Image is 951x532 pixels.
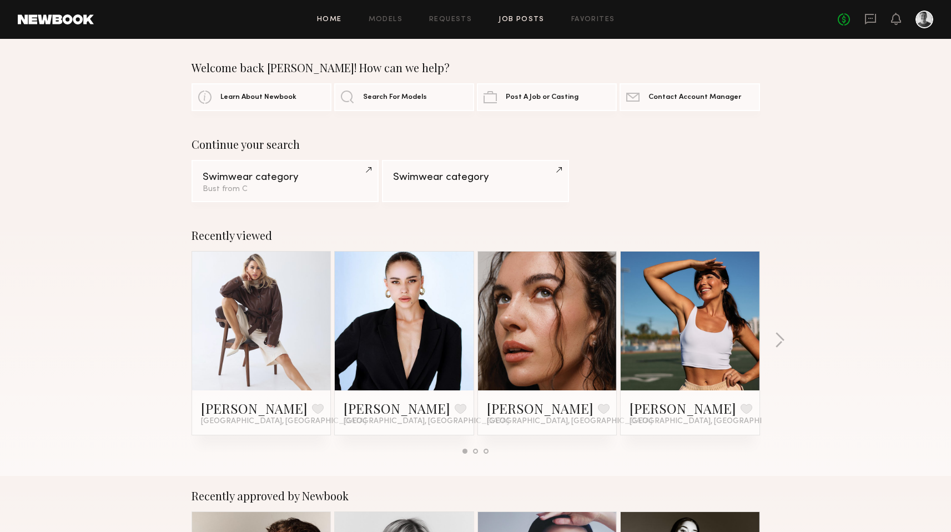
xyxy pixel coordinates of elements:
[220,94,296,101] span: Learn About Newbook
[571,16,615,23] a: Favorites
[429,16,472,23] a: Requests
[201,399,308,417] a: [PERSON_NAME]
[344,399,450,417] a: [PERSON_NAME]
[393,172,558,183] div: Swimwear category
[192,489,760,503] div: Recently approved by Newbook
[192,83,331,111] a: Learn About Newbook
[317,16,342,23] a: Home
[192,61,760,74] div: Welcome back [PERSON_NAME]! How can we help?
[630,399,736,417] a: [PERSON_NAME]
[477,83,617,111] a: Post A Job or Casting
[369,16,402,23] a: Models
[192,229,760,242] div: Recently viewed
[487,399,593,417] a: [PERSON_NAME]
[648,94,741,101] span: Contact Account Manager
[344,417,509,426] span: [GEOGRAPHIC_DATA], [GEOGRAPHIC_DATA]
[334,83,474,111] a: Search For Models
[201,417,366,426] span: [GEOGRAPHIC_DATA], [GEOGRAPHIC_DATA]
[203,172,368,183] div: Swimwear category
[192,138,760,151] div: Continue your search
[506,94,578,101] span: Post A Job or Casting
[203,185,368,193] div: Bust from C
[487,417,652,426] span: [GEOGRAPHIC_DATA], [GEOGRAPHIC_DATA]
[363,94,427,101] span: Search For Models
[630,417,795,426] span: [GEOGRAPHIC_DATA], [GEOGRAPHIC_DATA]
[620,83,759,111] a: Contact Account Manager
[382,160,569,202] a: Swimwear category
[192,160,379,202] a: Swimwear categoryBust from C
[499,16,545,23] a: Job Posts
